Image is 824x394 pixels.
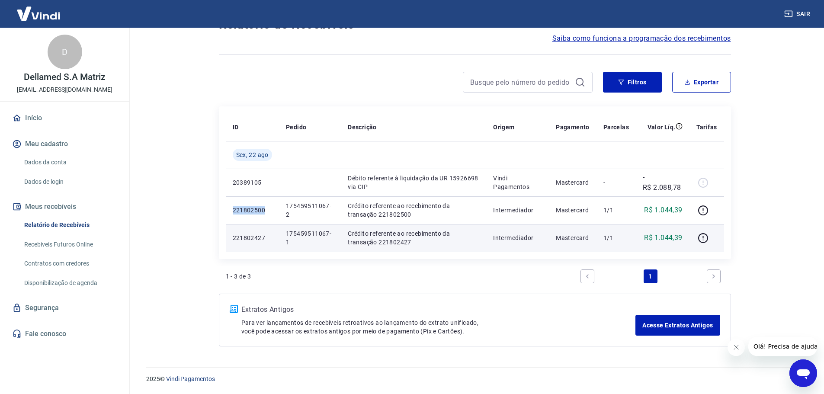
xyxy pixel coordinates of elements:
[577,266,724,287] ul: Pagination
[470,76,571,89] input: Busque pelo número do pedido
[10,197,119,216] button: Meus recebíveis
[493,234,542,242] p: Intermediador
[556,178,590,187] p: Mastercard
[603,123,629,131] p: Parcelas
[648,123,676,131] p: Valor Líq.
[286,202,334,219] p: 175459511067-2
[603,206,629,215] p: 1/1
[21,255,119,272] a: Contratos com credores
[603,72,662,93] button: Filtros
[556,234,590,242] p: Mastercard
[226,272,251,281] p: 1 - 3 de 3
[348,174,479,191] p: Débito referente à liquidação da UR 15926698 via CIP
[10,324,119,343] a: Fale conosco
[24,73,105,82] p: Dellamed S.A Matriz
[166,375,215,382] a: Vindi Pagamentos
[233,206,272,215] p: 221802500
[635,315,720,336] a: Acesse Extratos Antigos
[286,229,334,247] p: 175459511067-1
[748,337,817,356] iframe: Mensagem da empresa
[21,154,119,171] a: Dados da conta
[146,375,803,384] p: 2025 ©
[493,174,542,191] p: Vindi Pagamentos
[603,234,629,242] p: 1/1
[10,298,119,317] a: Segurança
[644,233,682,243] p: R$ 1.044,39
[696,123,717,131] p: Tarifas
[236,151,269,159] span: Sex, 22 ago
[10,109,119,128] a: Início
[603,178,629,187] p: -
[241,318,636,336] p: Para ver lançamentos de recebíveis retroativos ao lançamento do extrato unificado, você pode aces...
[643,172,683,193] p: -R$ 2.088,78
[556,206,590,215] p: Mastercard
[21,173,119,191] a: Dados de login
[348,123,377,131] p: Descrição
[707,269,721,283] a: Next page
[580,269,594,283] a: Previous page
[17,85,112,94] p: [EMAIL_ADDRESS][DOMAIN_NAME]
[21,274,119,292] a: Disponibilização de agenda
[241,304,636,315] p: Extratos Antigos
[10,0,67,27] img: Vindi
[230,305,238,313] img: ícone
[552,33,731,44] a: Saiba como funciona a programação dos recebimentos
[21,216,119,234] a: Relatório de Recebíveis
[21,236,119,253] a: Recebíveis Futuros Online
[672,72,731,93] button: Exportar
[493,206,542,215] p: Intermediador
[348,202,479,219] p: Crédito referente ao recebimento da transação 221802500
[644,205,682,215] p: R$ 1.044,39
[233,123,239,131] p: ID
[5,6,73,13] span: Olá! Precisa de ajuda?
[644,269,657,283] a: Page 1 is your current page
[556,123,590,131] p: Pagamento
[789,359,817,387] iframe: Botão para abrir a janela de mensagens
[348,229,479,247] p: Crédito referente ao recebimento da transação 221802427
[728,339,745,356] iframe: Fechar mensagem
[10,135,119,154] button: Meu cadastro
[233,234,272,242] p: 221802427
[493,123,514,131] p: Origem
[286,123,306,131] p: Pedido
[233,178,272,187] p: 20389105
[48,35,82,69] div: D
[782,6,814,22] button: Sair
